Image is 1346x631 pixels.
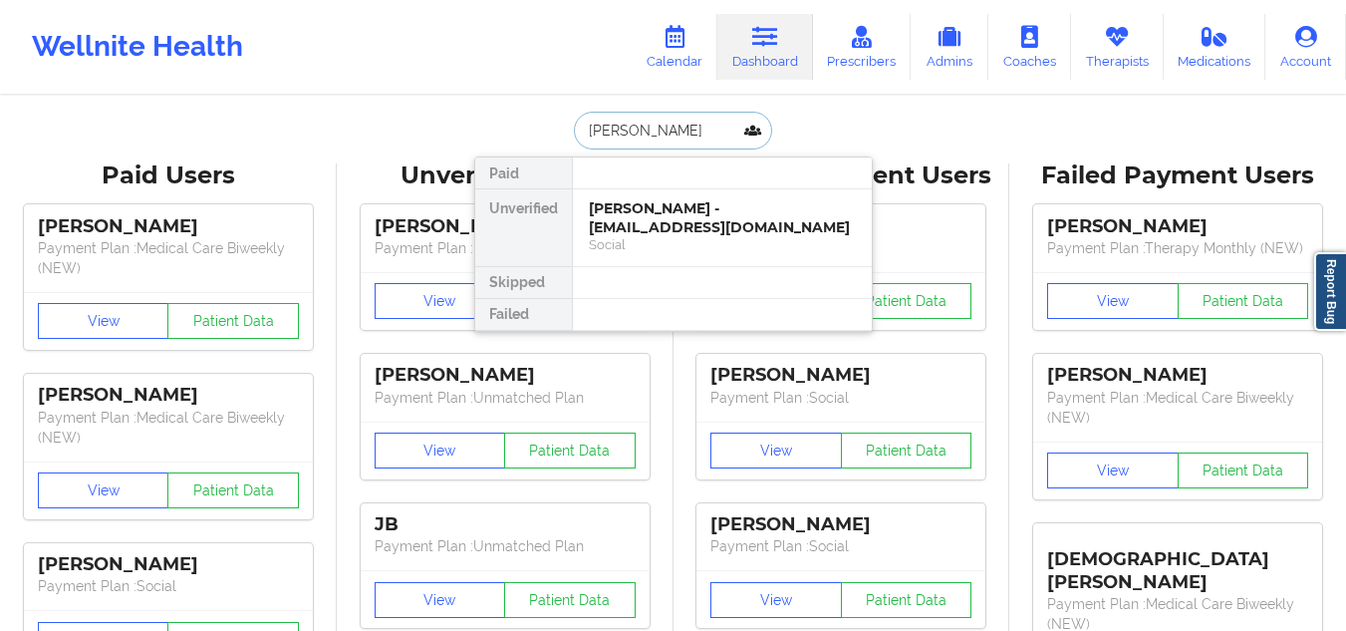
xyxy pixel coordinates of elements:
div: Paid Users [14,160,323,191]
a: Prescribers [813,14,912,80]
button: View [710,433,842,469]
button: Patient Data [504,433,636,469]
div: [PERSON_NAME] [1047,215,1308,238]
button: View [710,582,842,618]
button: View [38,473,169,508]
div: Failed [475,299,572,331]
a: Calendar [632,14,717,80]
p: Payment Plan : Unmatched Plan [375,536,636,556]
div: Failed Payment Users [1023,160,1332,191]
p: Payment Plan : Unmatched Plan [375,388,636,408]
a: Coaches [988,14,1071,80]
p: Payment Plan : Medical Care Biweekly (NEW) [38,408,299,448]
div: [PERSON_NAME] [375,364,636,387]
button: Patient Data [504,582,636,618]
button: Patient Data [1178,453,1309,488]
div: Unverified [475,189,572,267]
p: Payment Plan : Social [710,388,971,408]
a: Medications [1164,14,1266,80]
p: Payment Plan : Medical Care Biweekly (NEW) [38,238,299,278]
div: Skipped [475,267,572,299]
button: Patient Data [841,582,972,618]
div: [PERSON_NAME] [710,364,971,387]
button: Patient Data [167,473,299,508]
p: Payment Plan : Social [38,576,299,596]
div: [PERSON_NAME] [38,553,299,576]
a: Account [1265,14,1346,80]
button: Patient Data [1178,283,1309,319]
button: View [375,582,506,618]
button: View [375,283,506,319]
button: Patient Data [841,433,972,469]
div: [DEMOGRAPHIC_DATA][PERSON_NAME] [1047,533,1308,594]
div: [PERSON_NAME] [375,215,636,238]
a: Report Bug [1314,252,1346,331]
button: View [1047,283,1179,319]
p: Payment Plan : Therapy Monthly (NEW) [1047,238,1308,258]
div: Unverified Users [351,160,660,191]
button: View [1047,453,1179,488]
div: JB [375,513,636,536]
div: [PERSON_NAME] [1047,364,1308,387]
p: Payment Plan : Medical Care Biweekly (NEW) [1047,388,1308,428]
div: [PERSON_NAME] [38,384,299,407]
div: Social [589,236,856,253]
div: [PERSON_NAME] [710,513,971,536]
button: Patient Data [167,303,299,339]
div: [PERSON_NAME] - [EMAIL_ADDRESS][DOMAIN_NAME] [589,199,856,236]
button: View [38,303,169,339]
a: Admins [911,14,988,80]
a: Therapists [1071,14,1164,80]
div: Paid [475,158,572,189]
button: Patient Data [841,283,972,319]
a: Dashboard [717,14,813,80]
div: [PERSON_NAME] [38,215,299,238]
p: Payment Plan : Unmatched Plan [375,238,636,258]
button: View [375,433,506,469]
p: Payment Plan : Social [710,536,971,556]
